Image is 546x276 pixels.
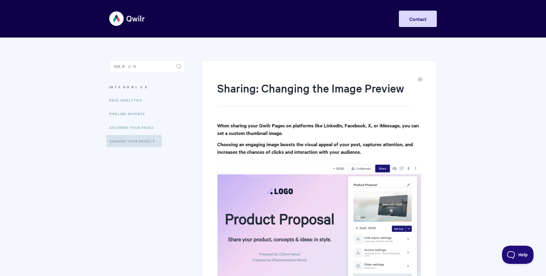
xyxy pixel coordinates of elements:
a: Page Analytics [109,94,147,106]
a: Pipeline reports [109,108,150,120]
a: Securing Your Pages [109,121,158,133]
h3: Categories [109,82,185,93]
input: Search [109,60,185,72]
a: Print this Article [418,77,423,83]
h4: When sharing your Qwilr Pages on platforms like LinkedIn, Facebook, X, or iMessage, you can set a... [217,122,421,137]
a: Sharing Your Pages [106,135,162,147]
a: Contact [399,11,437,27]
img: Qwilr Help Center [109,7,145,30]
h1: Sharing: Changing the Image Preview [217,80,412,106]
h4: Choosing an engaging image boosts the visual appeal of your post, captures attention, and increas... [217,140,421,156]
iframe: Toggle Customer Support [502,246,534,264]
